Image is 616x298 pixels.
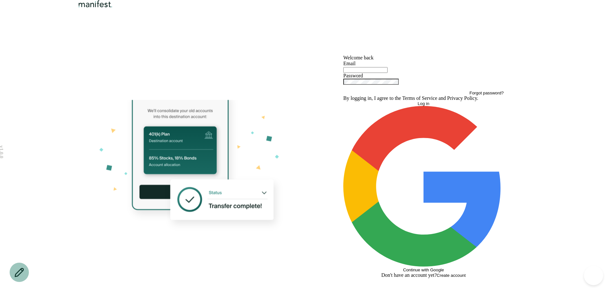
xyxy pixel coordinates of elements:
p: By logging in, I agree to the and . [343,95,504,101]
label: Password [343,73,363,78]
iframe: Help Scout Beacon - Open [584,266,603,285]
label: Email [343,61,355,66]
button: Log in [343,101,504,106]
button: Create account [437,273,466,278]
a: Terms of Service [402,95,437,101]
span: Don't have an account yet? [381,272,437,278]
h1: Welcome back [343,55,504,61]
span: Log in [418,101,429,106]
button: Forgot password? [469,91,504,95]
button: Continue with Google [343,106,504,272]
span: Continue with Google [403,267,444,272]
a: Privacy Policy [447,95,477,101]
